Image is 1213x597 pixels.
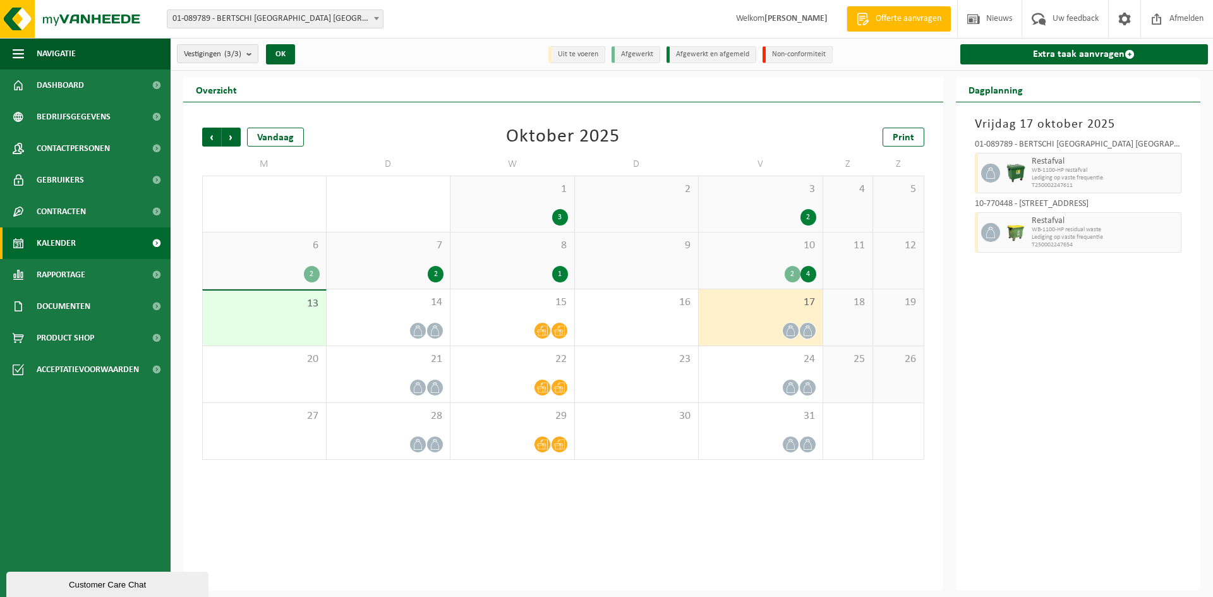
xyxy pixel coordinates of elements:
span: 22 [457,353,568,366]
div: 3 [552,209,568,226]
span: Restafval [1032,157,1178,167]
div: 01-089789 - BERTSCHI [GEOGRAPHIC_DATA] [GEOGRAPHIC_DATA] - [GEOGRAPHIC_DATA] [975,140,1182,153]
span: 9 [581,239,692,253]
span: 11 [830,239,867,253]
td: D [327,153,451,176]
iframe: chat widget [6,569,211,597]
strong: [PERSON_NAME] [764,14,828,23]
span: Navigatie [37,38,76,69]
td: Z [873,153,924,176]
span: 01-089789 - BERTSCHI BELGIUM NV - ANTWERPEN [167,10,383,28]
span: 20 [209,353,320,366]
li: Afgewerkt [612,46,660,63]
span: 27 [209,409,320,423]
div: 2 [428,266,444,282]
span: 21 [333,353,444,366]
span: 17 [705,296,816,310]
li: Afgewerkt en afgemeld [667,46,756,63]
span: Gebruikers [37,164,84,196]
span: Contactpersonen [37,133,110,164]
span: 14 [333,296,444,310]
span: Rapportage [37,259,85,291]
span: 7 [333,239,444,253]
span: Lediging op vaste frequentie [1032,234,1178,241]
td: W [450,153,575,176]
span: 13 [209,297,320,311]
span: 8 [457,239,568,253]
span: 24 [705,353,816,366]
div: Vandaag [247,128,304,147]
div: 10-770448 - [STREET_ADDRESS] [975,200,1182,212]
span: 16 [581,296,692,310]
span: 29 [457,409,568,423]
span: 15 [457,296,568,310]
div: 2 [800,209,816,226]
span: Lediging op vaste frequentie [1032,174,1178,182]
div: Oktober 2025 [506,128,620,147]
h3: Vrijdag 17 oktober 2025 [975,115,1182,134]
button: OK [266,44,295,64]
span: Vorige [202,128,221,147]
span: Bedrijfsgegevens [37,101,111,133]
span: 2 [581,183,692,196]
td: Z [823,153,874,176]
span: 30 [581,409,692,423]
span: Offerte aanvragen [872,13,944,25]
span: Print [893,133,914,143]
span: T250002247611 [1032,182,1178,190]
span: 5 [879,183,917,196]
img: WB-1100-HPE-GN-01 [1006,164,1025,183]
img: WB-1100-HPE-GN-50 [1006,223,1025,242]
span: Dashboard [37,69,84,101]
span: 19 [879,296,917,310]
span: Restafval [1032,216,1178,226]
td: M [202,153,327,176]
td: V [699,153,823,176]
span: 31 [705,409,816,423]
span: 10 [705,239,816,253]
a: Offerte aanvragen [847,6,951,32]
span: 18 [830,296,867,310]
span: T250002247654 [1032,241,1178,249]
li: Uit te voeren [548,46,605,63]
div: 4 [800,266,816,282]
span: 3 [705,183,816,196]
div: 2 [785,266,800,282]
count: (3/3) [224,50,241,58]
a: Print [883,128,924,147]
span: Contracten [37,196,86,227]
span: Acceptatievoorwaarden [37,354,139,385]
td: D [575,153,699,176]
h2: Overzicht [183,77,250,102]
span: 23 [581,353,692,366]
span: 25 [830,353,867,366]
div: 1 [552,266,568,282]
span: WB-1100-HP residual waste [1032,226,1178,234]
span: 6 [209,239,320,253]
span: 26 [879,353,917,366]
a: Extra taak aanvragen [960,44,1209,64]
span: Documenten [37,291,90,322]
span: 4 [830,183,867,196]
li: Non-conformiteit [763,46,833,63]
span: 28 [333,409,444,423]
button: Vestigingen(3/3) [177,44,258,63]
h2: Dagplanning [956,77,1035,102]
span: 1 [457,183,568,196]
span: Kalender [37,227,76,259]
span: Volgende [222,128,241,147]
span: Product Shop [37,322,94,354]
span: 12 [879,239,917,253]
span: WB-1100-HP restafval [1032,167,1178,174]
div: 2 [304,266,320,282]
span: 01-089789 - BERTSCHI BELGIUM NV - ANTWERPEN [167,9,383,28]
span: Vestigingen [184,45,241,64]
